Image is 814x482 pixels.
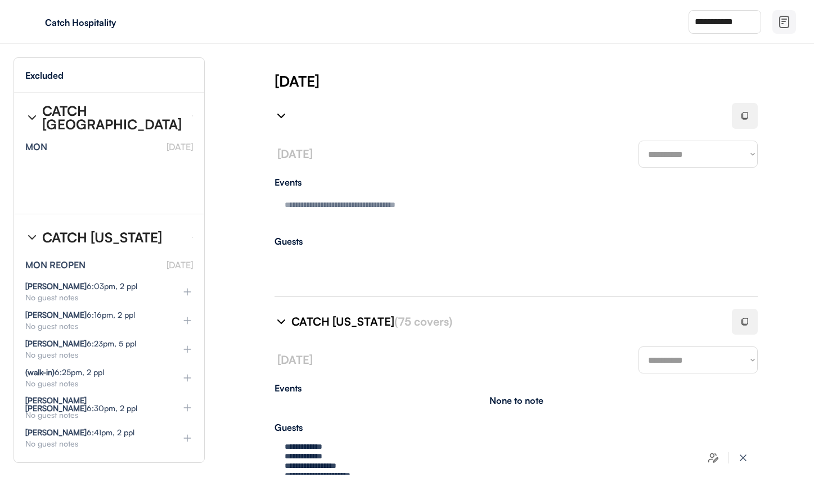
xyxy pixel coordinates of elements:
[182,286,193,298] img: plus%20%281%29.svg
[25,71,64,80] div: Excluded
[275,384,758,393] div: Events
[182,315,193,326] img: plus%20%281%29.svg
[182,433,193,444] img: plus%20%281%29.svg
[394,314,452,328] font: (75 covers)
[25,310,87,319] strong: [PERSON_NAME]
[25,340,136,348] div: 6:23pm, 5 ppl
[489,396,543,405] div: None to note
[25,142,47,151] div: MON
[275,423,758,432] div: Guests
[708,452,719,463] img: users-edit.svg
[275,178,758,187] div: Events
[25,380,164,388] div: No guest notes
[42,104,183,131] div: CATCH [GEOGRAPHIC_DATA]
[25,322,164,330] div: No guest notes
[25,440,164,448] div: No guest notes
[25,281,87,291] strong: [PERSON_NAME]
[42,231,162,244] div: CATCH [US_STATE]
[25,411,164,419] div: No guest notes
[25,427,87,437] strong: [PERSON_NAME]
[277,147,313,161] font: [DATE]
[182,344,193,355] img: plus%20%281%29.svg
[291,314,718,330] div: CATCH [US_STATE]
[25,231,39,244] img: chevron-right%20%281%29.svg
[275,71,814,91] div: [DATE]
[25,351,164,359] div: No guest notes
[182,372,193,384] img: plus%20%281%29.svg
[737,452,749,463] img: x-close%20%283%29.svg
[25,311,135,319] div: 6:16pm, 2 ppl
[25,429,134,436] div: 6:41pm, 2 ppl
[25,294,164,301] div: No guest notes
[275,109,288,123] img: chevron-right%20%281%29.svg
[25,339,87,348] strong: [PERSON_NAME]
[25,395,89,413] strong: [PERSON_NAME] [PERSON_NAME]
[277,353,313,367] font: [DATE]
[275,237,758,246] div: Guests
[777,15,791,29] img: file-02.svg
[45,18,187,27] div: Catch Hospitality
[25,111,39,124] img: chevron-right%20%281%29.svg
[23,13,41,31] img: yH5BAEAAAAALAAAAAABAAEAAAIBRAA7
[25,456,87,466] strong: [PERSON_NAME]
[25,260,86,269] div: MON REOPEN
[25,282,137,290] div: 6:03pm, 2 ppl
[182,402,193,413] img: plus%20%281%29.svg
[167,259,193,271] font: [DATE]
[25,367,55,377] strong: (walk-in)
[167,141,193,152] font: [DATE]
[25,368,104,376] div: 6:25pm, 2 ppl
[25,397,161,412] div: 6:30pm, 2 ppl
[275,315,288,328] img: chevron-right%20%281%29.svg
